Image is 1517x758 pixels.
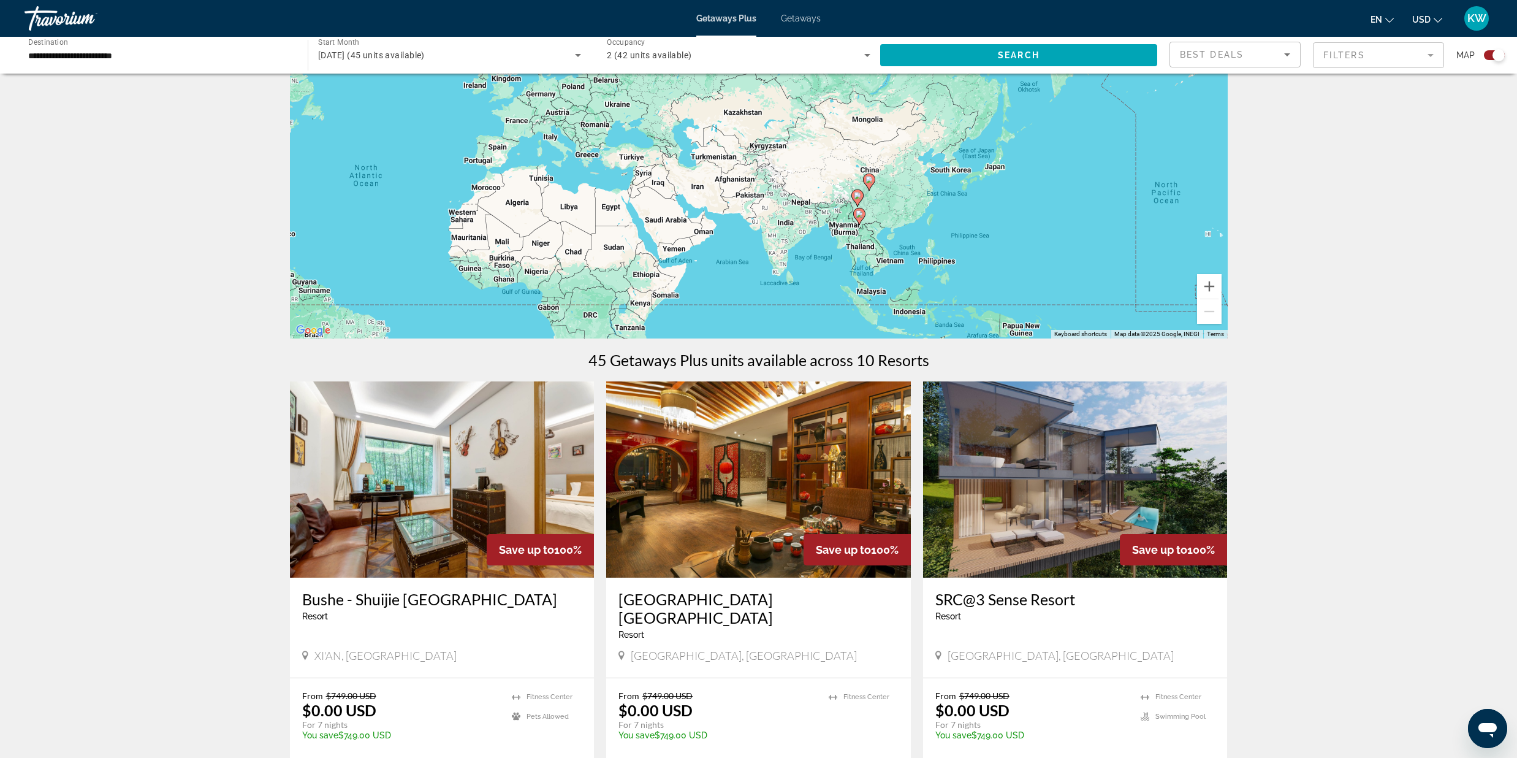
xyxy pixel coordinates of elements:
[948,649,1174,662] span: [GEOGRAPHIC_DATA], [GEOGRAPHIC_DATA]
[607,38,645,47] span: Occupancy
[1412,15,1431,25] span: USD
[1197,299,1222,324] button: Zoom out
[293,323,333,339] img: Google
[618,730,655,740] span: You save
[318,50,425,60] span: [DATE] (45 units available)
[1412,10,1442,28] button: Change currency
[606,381,911,578] img: DJ21O01X.jpg
[1132,543,1187,556] span: Save up to
[302,719,500,730] p: For 7 nights
[935,701,1009,719] p: $0.00 USD
[1155,693,1201,701] span: Fitness Center
[1467,12,1486,25] span: KW
[314,649,457,662] span: XI'AN, [GEOGRAPHIC_DATA]
[499,543,554,556] span: Save up to
[1054,330,1107,339] button: Keyboard shortcuts
[959,691,1009,701] span: $749.00 USD
[527,693,572,701] span: Fitness Center
[1371,15,1382,25] span: en
[302,691,323,701] span: From
[302,730,338,740] span: You save
[588,351,929,369] h1: 45 Getaways Plus units available across 10 Resorts
[1371,10,1394,28] button: Change language
[318,38,359,47] span: Start Month
[618,701,693,719] p: $0.00 USD
[781,13,821,23] a: Getaways
[1313,42,1444,69] button: Filter
[618,691,639,701] span: From
[302,730,500,740] p: $749.00 USD
[642,691,693,701] span: $749.00 USD
[618,630,644,640] span: Resort
[935,590,1215,608] a: SRC@3 Sense Resort
[935,730,971,740] span: You save
[923,381,1228,578] img: DZ67I01X.jpg
[696,13,756,23] a: Getaways Plus
[618,719,816,730] p: For 7 nights
[935,611,961,621] span: Resort
[290,381,595,578] img: F448I01X.jpg
[1180,47,1290,62] mat-select: Sort by
[935,730,1129,740] p: $749.00 USD
[935,719,1129,730] p: For 7 nights
[631,649,857,662] span: [GEOGRAPHIC_DATA], [GEOGRAPHIC_DATA]
[607,50,692,60] span: 2 (42 units available)
[1120,534,1227,565] div: 100%
[1468,709,1507,748] iframe: Button to launch messaging window
[302,611,328,621] span: Resort
[1207,331,1224,337] a: Terms (opens in new tab)
[1461,6,1492,31] button: User Menu
[816,543,871,556] span: Save up to
[843,693,889,701] span: Fitness Center
[326,691,376,701] span: $749.00 USD
[487,534,594,565] div: 100%
[1180,50,1244,59] span: Best Deals
[1197,274,1222,299] button: Zoom in
[1114,331,1200,337] span: Map data ©2025 Google, INEGI
[293,323,333,339] a: Open this area in Google Maps (opens a new window)
[935,691,956,701] span: From
[880,44,1157,66] button: Search
[1456,47,1475,64] span: Map
[527,713,569,721] span: Pets Allowed
[302,701,376,719] p: $0.00 USD
[804,534,911,565] div: 100%
[302,590,582,608] a: Bushe - Shuijie [GEOGRAPHIC_DATA]
[28,37,68,46] span: Destination
[25,2,147,34] a: Travorium
[618,590,899,627] a: [GEOGRAPHIC_DATA] [GEOGRAPHIC_DATA]
[618,730,816,740] p: $749.00 USD
[998,50,1040,60] span: Search
[1155,713,1206,721] span: Swimming Pool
